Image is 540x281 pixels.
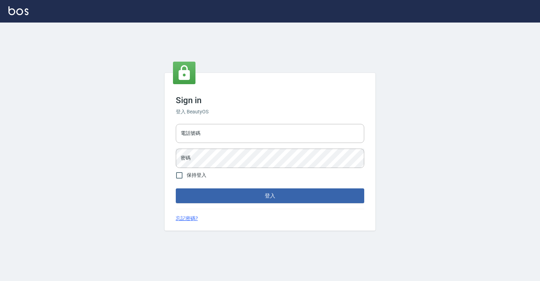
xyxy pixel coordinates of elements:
span: 保持登入 [187,171,206,179]
h6: 登入 BeautyOS [176,108,364,115]
h3: Sign in [176,95,364,105]
img: Logo [8,6,28,15]
a: 忘記密碼? [176,215,198,222]
button: 登入 [176,188,364,203]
